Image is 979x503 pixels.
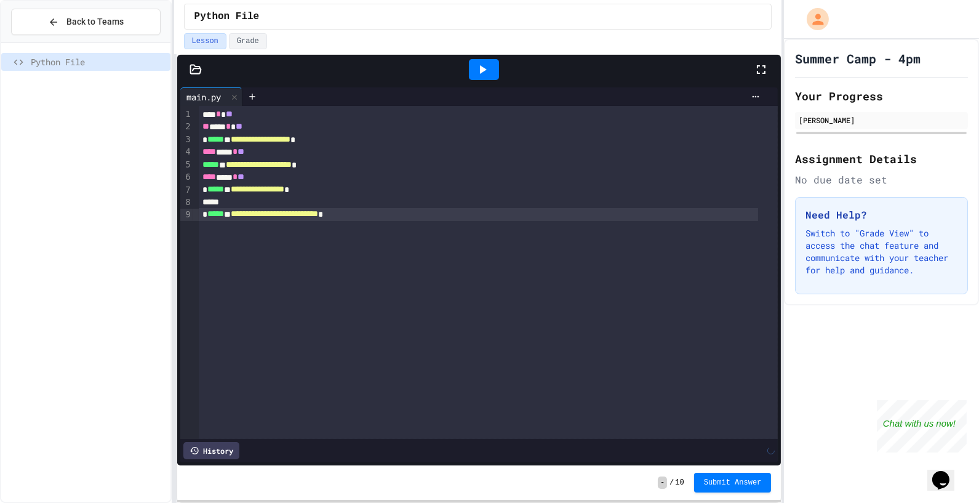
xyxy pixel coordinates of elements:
div: main.py [180,91,227,103]
button: Grade [229,33,267,49]
div: History [183,442,239,459]
div: 4 [180,146,193,158]
div: 1 [180,108,193,121]
span: Back to Teams [66,15,124,28]
iframe: chat widget [877,400,967,453]
p: Switch to "Grade View" to access the chat feature and communicate with your teacher for help and ... [805,227,957,276]
button: Lesson [184,33,226,49]
span: Python File [31,55,166,68]
h1: Summer Camp - 4pm [795,50,921,67]
div: [PERSON_NAME] [799,115,964,126]
h2: Assignment Details [795,150,968,167]
div: My Account [794,5,832,33]
h2: Your Progress [795,87,968,105]
iframe: chat widget [927,454,967,491]
button: Submit Answer [694,473,772,493]
span: / [669,478,674,488]
span: Submit Answer [704,478,762,488]
span: Python File [194,9,260,24]
span: - [658,477,667,489]
div: 7 [180,184,193,196]
div: 9 [180,209,193,221]
div: 8 [180,196,193,209]
button: Back to Teams [11,9,161,35]
span: 10 [675,478,684,488]
div: 3 [180,134,193,146]
div: main.py [180,87,242,106]
h3: Need Help? [805,207,957,222]
div: 5 [180,159,193,171]
div: 2 [180,121,193,133]
div: 6 [180,171,193,183]
div: No due date set [795,172,968,187]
